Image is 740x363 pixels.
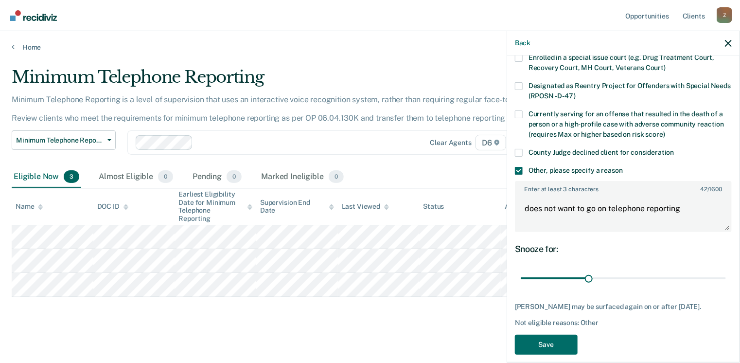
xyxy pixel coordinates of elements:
[12,43,728,52] a: Home
[515,244,732,254] div: Snooze for:
[430,139,472,147] div: Clear agents
[260,199,334,215] div: Supervision End Date
[700,186,722,193] span: / 1600
[191,166,244,188] div: Pending
[64,170,79,183] span: 3
[227,170,242,183] span: 0
[259,166,346,188] div: Marked Ineligible
[515,335,578,355] button: Save
[342,202,389,211] div: Last Viewed
[10,10,57,21] img: Recidiviz
[515,39,530,47] button: Back
[529,148,674,156] span: County Judge declined client for consideration
[529,110,724,138] span: Currently serving for an offense that resulted in the death of a person or a high-profile case wi...
[529,166,623,174] span: Other, please specify a reason
[529,82,731,100] span: Designated as Reentry Project for Offenders with Special Needs (RPOSN - D-47)
[12,67,567,95] div: Minimum Telephone Reporting
[516,182,731,193] label: Enter at least 3 characters
[515,303,732,311] div: [PERSON_NAME] may be surfaced again on or after [DATE].
[16,202,43,211] div: Name
[717,7,732,23] div: Z
[97,202,128,211] div: DOC ID
[717,7,732,23] button: Profile dropdown button
[16,136,104,145] span: Minimum Telephone Reporting
[476,135,506,150] span: D6
[97,166,175,188] div: Almost Eligible
[516,195,731,231] textarea: does not want to go on telephone reporting
[12,95,563,123] p: Minimum Telephone Reporting is a level of supervision that uses an interactive voice recognition ...
[329,170,344,183] span: 0
[12,166,81,188] div: Eligible Now
[178,190,252,223] div: Earliest Eligibility Date for Minimum Telephone Reporting
[158,170,173,183] span: 0
[515,319,732,327] div: Not eligible reasons: Other
[423,202,444,211] div: Status
[505,202,550,211] div: Assigned to
[700,186,707,193] span: 42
